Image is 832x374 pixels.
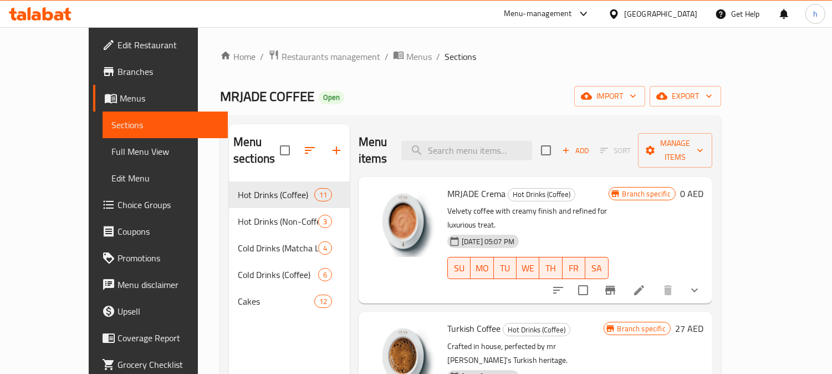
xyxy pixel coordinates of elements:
span: Full Menu View [111,145,219,158]
div: Cakes12 [229,288,350,315]
span: Coupons [118,225,219,238]
a: Full Menu View [103,138,228,165]
div: Hot Drinks (Coffee) [238,188,314,201]
span: Menu disclaimer [118,278,219,291]
span: Hot Drinks (Coffee) [503,324,570,336]
div: Menu-management [504,7,572,21]
span: FR [567,260,581,276]
button: show more [681,277,708,304]
div: items [318,268,332,281]
button: SU [447,257,471,279]
div: [GEOGRAPHIC_DATA] [624,8,697,20]
p: Crafted in house, perfected by mr [PERSON_NAME]'s Turkish heritage. [447,340,604,367]
span: MRJADE COFFEE [220,84,314,109]
span: Cold Drinks (Matcha Latte) [238,241,318,255]
div: Hot Drinks (Coffee)11 [229,181,350,208]
p: Velvety coffee with creamy finish and refined for luxurious treat. [447,204,609,232]
span: Select to update [571,279,595,302]
span: Edit Restaurant [118,38,219,52]
span: Sections [111,118,219,132]
span: [DATE] 05:07 PM [457,236,519,247]
h6: 0 AED [680,186,703,201]
nav: breadcrumb [220,49,721,64]
span: Grocery Checklist [118,358,219,371]
li: / [436,50,440,63]
span: Branch specific [618,189,675,199]
span: TH [544,260,558,276]
span: MRJADE Crema [447,185,506,202]
span: Add item [558,142,593,159]
button: Branch-specific-item [597,277,624,304]
a: Coupons [93,218,228,245]
span: SA [590,260,604,276]
a: Sections [103,112,228,138]
span: Choice Groups [118,198,219,211]
button: Add [558,142,593,159]
button: Manage items [638,133,712,168]
span: Select all sections [273,139,297,162]
span: import [583,89,636,103]
span: Menus [120,92,219,105]
span: Sort sections [297,137,323,164]
span: Hot Drinks (Non-Coffee) [238,215,318,228]
button: FR [563,257,585,279]
button: MO [471,257,493,279]
a: Menus [93,85,228,112]
span: SU [452,260,466,276]
button: Add section [323,137,350,164]
span: Coverage Report [118,331,219,345]
span: Menus [406,50,432,63]
a: Promotions [93,245,228,271]
span: 3 [319,216,331,227]
span: Upsell [118,305,219,318]
a: Branches [93,58,228,85]
button: TH [539,257,562,279]
a: Coverage Report [93,325,228,351]
span: Select section [534,139,558,162]
span: Manage items [647,137,703,164]
span: Restaurants management [282,50,380,63]
span: MO [475,260,489,276]
span: 6 [319,270,331,280]
span: Cold Drinks (Coffee) [238,268,318,281]
div: Open [319,91,344,104]
button: WE [517,257,539,279]
span: Promotions [118,251,219,265]
div: Hot Drinks (Non-Coffee)3 [229,208,350,235]
a: Edit Menu [103,165,228,191]
a: Home [220,50,256,63]
button: import [574,86,645,107]
span: Branches [118,65,219,78]
a: Edit Restaurant [93,32,228,58]
button: export [650,86,721,107]
span: Hot Drinks (Coffee) [508,188,575,201]
li: / [260,50,264,63]
button: TU [494,257,517,279]
span: Edit Menu [111,171,219,185]
span: Turkish Coffee [447,320,501,337]
span: Sections [445,50,476,63]
a: Menu disclaimer [93,271,228,298]
span: Add [560,144,590,157]
h6: 27 AED [675,321,703,336]
a: Upsell [93,298,228,325]
a: Restaurants management [268,49,380,64]
button: SA [585,257,608,279]
span: Open [319,93,344,102]
span: WE [521,260,535,276]
span: 4 [319,243,331,254]
a: Menus [393,49,432,64]
img: MRJADE Crema [367,186,438,257]
h2: Menu sections [233,134,280,167]
svg: Show Choices [688,284,701,297]
nav: Menu sections [229,177,350,319]
input: search [401,141,532,160]
div: items [318,241,332,255]
div: items [318,215,332,228]
span: Cakes [238,295,314,308]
